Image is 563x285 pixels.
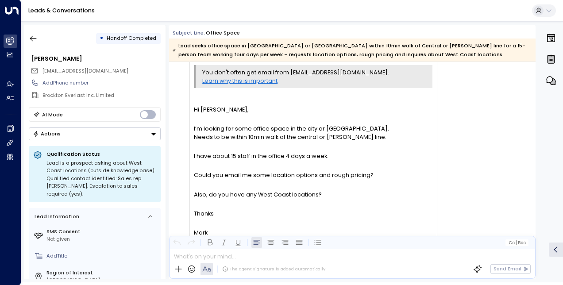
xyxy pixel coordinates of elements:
[202,68,426,85] div: You don't often get email from [EMAIL_ADDRESS][DOMAIN_NAME].
[173,41,531,59] div: Lead seeks office space in [GEOGRAPHIC_DATA] or [GEOGRAPHIC_DATA] within 10min walk of Central or...
[505,239,528,246] button: Cc|Bcc
[42,110,63,119] div: AI Mode
[173,29,205,36] span: Subject Line:
[222,266,325,272] div: The agent signature is added automatically
[29,127,161,140] button: Actions
[194,105,432,114] div: Hi [PERSON_NAME],
[194,171,432,179] div: Could you email me some location options and rough pricing?
[46,269,158,277] label: Region of Interest
[194,152,432,160] div: I have about 15 staff in the office 4 days a week.
[46,159,156,198] div: Lead is a prospect asking about West Coast locations (outside knowledge base). Qualified contact ...
[186,237,197,248] button: Redo
[46,228,158,235] label: SMS Consent
[100,32,104,45] div: •
[509,240,526,245] span: Cc Bcc
[29,127,161,140] div: Button group with a nested menu
[206,29,240,37] div: Office space
[516,240,517,245] span: |
[46,150,156,158] p: Qualification Status
[202,77,278,85] a: Learn why this is important
[33,131,61,137] div: Actions
[42,67,128,75] span: griller@brocktoneverlast.com
[42,92,160,99] div: Brockton Everlast Inc. Limited
[107,35,156,42] span: Handoff Completed
[46,252,158,260] div: AddTitle
[42,79,160,87] div: AddPhone number
[194,209,432,218] div: Thanks
[31,54,160,63] div: [PERSON_NAME]
[46,277,158,284] div: [GEOGRAPHIC_DATA]
[32,213,79,220] div: Lead Information
[172,237,182,248] button: Undo
[194,228,432,237] div: Mark
[46,235,158,243] div: Not given
[194,124,432,141] div: I’m looking for some office space in the city or [GEOGRAPHIC_DATA]. Needs to be within 10min walk...
[28,7,95,14] a: Leads & Conversations
[42,67,128,74] span: [EMAIL_ADDRESS][DOMAIN_NAME]
[194,190,432,199] div: Also, do you have any West Coast locations?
